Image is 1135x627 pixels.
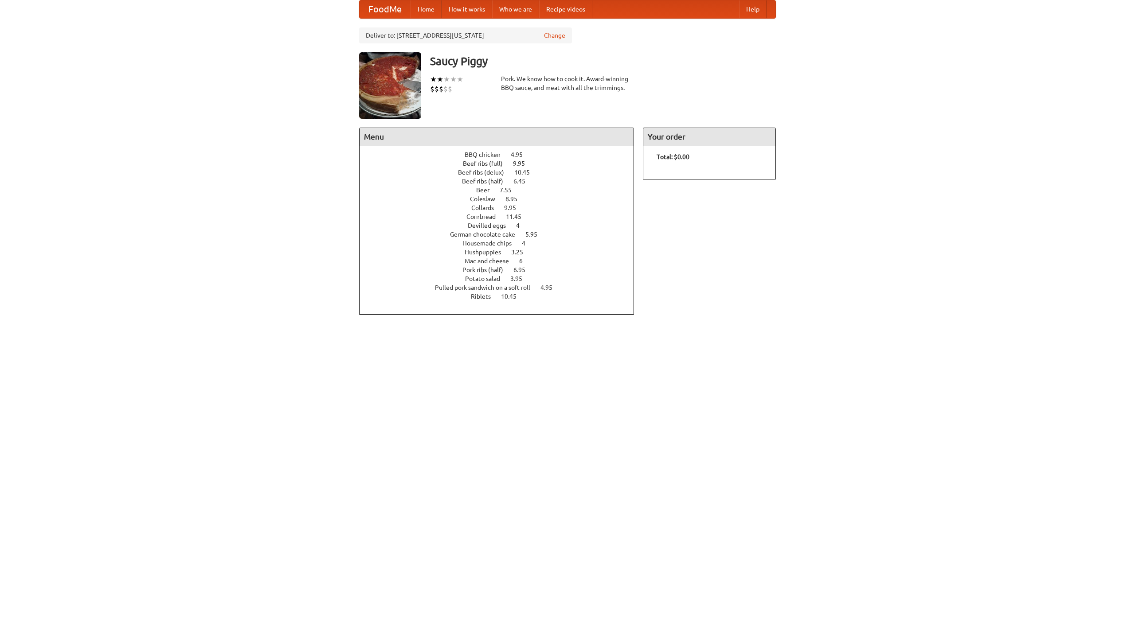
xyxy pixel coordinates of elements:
span: 9.95 [513,160,534,167]
b: Total: $0.00 [657,153,689,160]
span: German chocolate cake [450,231,524,238]
a: Pulled pork sandwich on a soft roll 4.95 [435,284,569,291]
span: 7.55 [500,187,521,194]
a: Help [739,0,767,18]
span: Beef ribs (half) [462,178,512,185]
li: $ [443,84,448,94]
span: Mac and cheese [465,257,518,265]
span: BBQ chicken [465,151,509,158]
span: Devilled eggs [468,222,515,229]
a: Hushpuppies 3.25 [465,249,540,256]
a: German chocolate cake 5.95 [450,231,554,238]
span: Collards [471,204,503,211]
span: 4 [522,240,534,247]
a: Beef ribs (delux) 10.45 [458,169,546,176]
li: $ [448,84,452,94]
a: Change [544,31,565,40]
img: angular.jpg [359,52,421,119]
span: Beer [476,187,498,194]
span: 3.95 [510,275,531,282]
span: Cornbread [466,213,505,220]
li: ★ [443,74,450,84]
span: 10.45 [501,293,525,300]
a: BBQ chicken 4.95 [465,151,539,158]
h4: Your order [643,128,775,146]
a: Beer 7.55 [476,187,528,194]
h4: Menu [360,128,634,146]
span: 10.45 [514,169,539,176]
a: Collards 9.95 [471,204,532,211]
li: ★ [437,74,443,84]
span: 4.95 [511,151,532,158]
a: Housemade chips 4 [462,240,542,247]
a: Pork ribs (half) 6.95 [462,266,542,273]
span: 11.45 [506,213,530,220]
span: Potato salad [465,275,509,282]
span: 4.95 [540,284,561,291]
a: Beef ribs (full) 9.95 [463,160,541,167]
span: Riblets [471,293,500,300]
li: $ [434,84,439,94]
a: Potato salad 3.95 [465,275,539,282]
div: Deliver to: [STREET_ADDRESS][US_STATE] [359,27,572,43]
a: Mac and cheese 6 [465,257,539,265]
span: Beef ribs (full) [463,160,512,167]
a: Recipe videos [539,0,592,18]
span: Beef ribs (delux) [458,169,513,176]
li: ★ [430,74,437,84]
span: Pulled pork sandwich on a soft roll [435,284,539,291]
li: ★ [457,74,463,84]
a: Coleslaw 8.95 [470,195,534,203]
div: Pork. We know how to cook it. Award-winning BBQ sauce, and meat with all the trimmings. [501,74,634,92]
span: 3.25 [511,249,532,256]
span: 4 [516,222,528,229]
a: Home [411,0,442,18]
h3: Saucy Piggy [430,52,776,70]
span: 9.95 [504,204,525,211]
span: Coleslaw [470,195,504,203]
a: How it works [442,0,492,18]
a: Beef ribs (half) 6.45 [462,178,542,185]
span: Housemade chips [462,240,521,247]
a: Who we are [492,0,539,18]
span: Pork ribs (half) [462,266,512,273]
span: 5.95 [525,231,546,238]
span: 6.45 [513,178,534,185]
li: $ [430,84,434,94]
li: ★ [450,74,457,84]
span: 6 [519,257,532,265]
span: 6.95 [513,266,534,273]
a: FoodMe [360,0,411,18]
a: Riblets 10.45 [471,293,533,300]
a: Cornbread 11.45 [466,213,538,220]
span: 8.95 [505,195,526,203]
li: $ [439,84,443,94]
span: Hushpuppies [465,249,510,256]
a: Devilled eggs 4 [468,222,536,229]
